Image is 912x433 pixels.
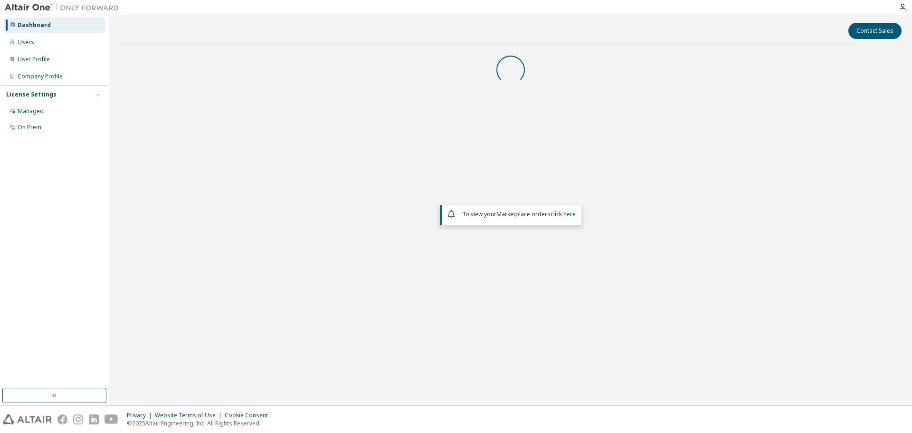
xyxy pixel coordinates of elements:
[5,3,123,12] img: Altair One
[18,56,50,63] div: User Profile
[225,412,274,419] div: Cookie Consent
[496,210,551,218] em: Marketplace orders
[18,107,44,115] div: Managed
[6,91,57,98] div: License Settings
[462,210,576,218] span: To view your click
[18,38,34,46] div: Users
[848,23,902,39] button: Contact Sales
[89,414,99,424] img: linkedin.svg
[18,124,41,131] div: On Prem
[127,412,155,419] div: Privacy
[57,414,67,424] img: facebook.svg
[18,21,51,29] div: Dashboard
[73,414,83,424] img: instagram.svg
[127,419,274,427] p: © 2025 Altair Engineering, Inc. All Rights Reserved.
[3,414,52,424] img: altair_logo.svg
[18,73,63,80] div: Company Profile
[563,210,576,218] a: here
[155,412,225,419] div: Website Terms of Use
[104,414,118,424] img: youtube.svg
